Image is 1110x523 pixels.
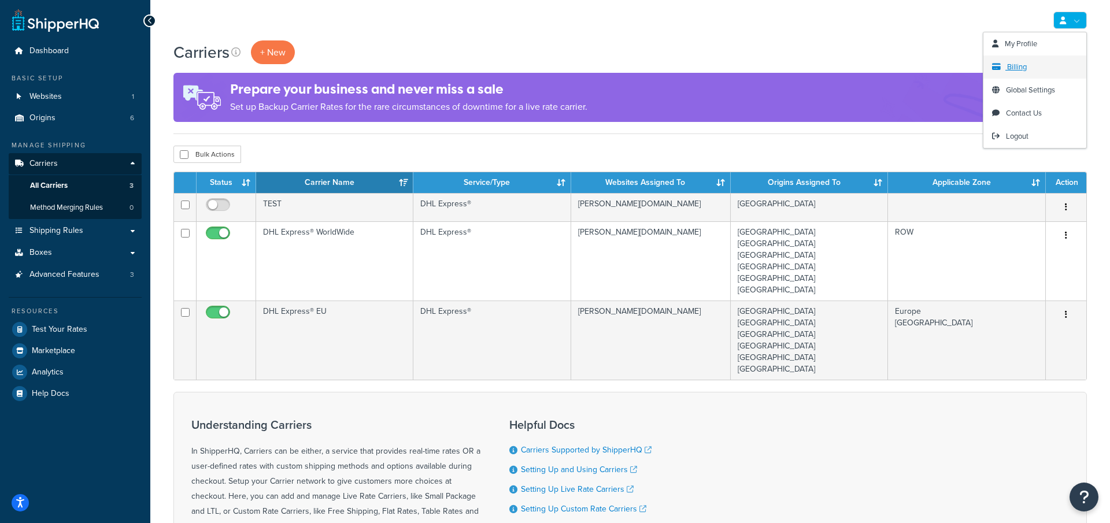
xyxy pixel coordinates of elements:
[173,146,241,163] button: Bulk Actions
[130,270,134,280] span: 3
[9,264,142,285] li: Advanced Features
[521,483,634,495] a: Setting Up Live Rate Carriers
[888,172,1046,193] th: Applicable Zone: activate to sort column ascending
[9,264,142,285] a: Advanced Features 3
[173,73,230,122] img: ad-rules-rateshop-fe6ec290ccb7230408bd80ed9643f0289d75e0ffd9eb532fc0e269fcd187b520.png
[256,193,413,221] td: TEST
[888,221,1046,301] td: ROW
[9,107,142,129] a: Origins 6
[1070,483,1098,511] button: Open Resource Center
[230,99,587,115] p: Set up Backup Carrier Rates for the rare circumstances of downtime for a live rate carrier.
[9,319,142,340] a: Test Your Rates
[129,203,134,213] span: 0
[129,181,134,191] span: 3
[29,270,99,280] span: Advanced Features
[9,86,142,107] a: Websites 1
[1006,107,1042,118] span: Contact Us
[888,301,1046,380] td: Europe [GEOGRAPHIC_DATA]
[1006,84,1055,95] span: Global Settings
[9,153,142,219] li: Carriers
[173,41,230,64] h1: Carriers
[571,193,731,221] td: [PERSON_NAME][DOMAIN_NAME]
[1005,38,1037,49] span: My Profile
[191,418,480,431] h3: Understanding Carriers
[9,175,142,196] li: All Carriers
[9,107,142,129] li: Origins
[32,325,87,335] span: Test Your Rates
[983,32,1086,55] a: My Profile
[571,172,731,193] th: Websites Assigned To: activate to sort column ascending
[12,9,99,32] a: ShipperHQ Home
[983,125,1086,148] a: Logout
[731,193,889,221] td: [GEOGRAPHIC_DATA]
[132,92,134,102] span: 1
[9,220,142,242] a: Shipping Rules
[521,463,637,476] a: Setting Up and Using Carriers
[29,46,69,56] span: Dashboard
[9,306,142,316] div: Resources
[413,193,571,221] td: DHL Express®
[9,153,142,175] a: Carriers
[9,140,142,150] div: Manage Shipping
[413,172,571,193] th: Service/Type: activate to sort column ascending
[1007,61,1027,72] span: Billing
[571,221,731,301] td: [PERSON_NAME][DOMAIN_NAME]
[256,221,413,301] td: DHL Express® WorldWide
[983,102,1086,125] a: Contact Us
[9,383,142,404] a: Help Docs
[9,40,142,62] a: Dashboard
[9,340,142,361] a: Marketplace
[29,113,55,123] span: Origins
[29,226,83,236] span: Shipping Rules
[571,301,731,380] td: [PERSON_NAME][DOMAIN_NAME]
[30,203,103,213] span: Method Merging Rules
[32,389,69,399] span: Help Docs
[521,503,646,515] a: Setting Up Custom Rate Carriers
[256,172,413,193] th: Carrier Name: activate to sort column ascending
[9,242,142,264] a: Boxes
[230,80,587,99] h4: Prepare your business and never miss a sale
[1006,131,1028,142] span: Logout
[29,159,58,169] span: Carriers
[9,197,142,218] li: Method Merging Rules
[9,175,142,196] a: All Carriers 3
[983,79,1086,102] a: Global Settings
[130,113,134,123] span: 6
[197,172,256,193] th: Status: activate to sort column ascending
[32,368,64,377] span: Analytics
[1046,172,1086,193] th: Action
[9,362,142,383] a: Analytics
[9,73,142,83] div: Basic Setup
[256,301,413,380] td: DHL Express® EU
[521,444,652,456] a: Carriers Supported by ShipperHQ
[731,221,889,301] td: [GEOGRAPHIC_DATA] [GEOGRAPHIC_DATA] [GEOGRAPHIC_DATA] [GEOGRAPHIC_DATA] [GEOGRAPHIC_DATA] [GEOGRA...
[413,221,571,301] td: DHL Express®
[413,301,571,380] td: DHL Express®
[9,197,142,218] a: Method Merging Rules 0
[731,301,889,380] td: [GEOGRAPHIC_DATA] [GEOGRAPHIC_DATA] [GEOGRAPHIC_DATA] [GEOGRAPHIC_DATA] [GEOGRAPHIC_DATA] [GEOGRA...
[32,346,75,356] span: Marketplace
[251,40,295,64] button: + New
[731,172,889,193] th: Origins Assigned To: activate to sort column ascending
[29,92,62,102] span: Websites
[9,86,142,107] li: Websites
[30,181,68,191] span: All Carriers
[983,55,1086,79] a: Billing
[29,248,52,258] span: Boxes
[509,418,660,431] h3: Helpful Docs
